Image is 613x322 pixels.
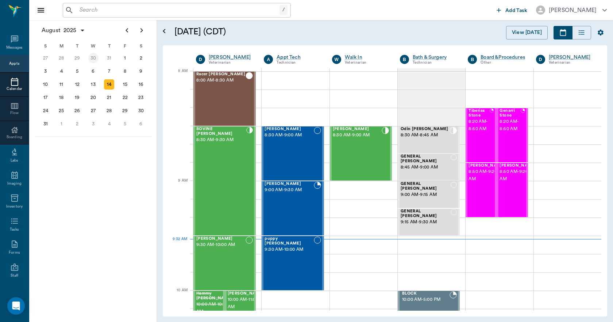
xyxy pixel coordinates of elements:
[333,127,382,132] span: [PERSON_NAME]
[136,66,146,76] div: Saturday, August 9, 2025
[265,246,314,253] span: 9:30 AM - 10:00 AM
[262,236,324,291] div: NOT_CONFIRMED, 9:30 AM - 10:00 AM
[120,106,130,116] div: Friday, August 29, 2025
[104,79,114,90] div: Today, Thursday, August 14, 2025
[169,177,188,195] div: 9 AM
[196,291,233,301] span: Hammy [PERSON_NAME]
[196,127,246,136] span: BOVINE [PERSON_NAME]
[56,119,66,129] div: Monday, September 1, 2025
[413,60,457,66] div: Technician
[41,66,51,76] div: Sunday, August 3, 2025
[54,41,70,52] div: M
[72,106,82,116] div: Tuesday, August 26, 2025
[104,106,114,116] div: Thursday, August 28, 2025
[196,136,246,144] span: 8:30 AM - 9:30 AM
[120,119,130,129] div: Friday, September 5, 2025
[88,79,99,90] div: Wednesday, August 13, 2025
[101,41,117,52] div: T
[264,55,273,64] div: A
[333,132,382,139] span: 8:30 AM - 9:00 AM
[500,118,521,133] span: 8:20 AM - 8:50 AM
[466,108,497,163] div: BOOKED, 8:20 AM - 8:50 AM
[469,109,490,118] span: Tiberias Stone
[398,154,460,181] div: NOT_CONFIRMED, 8:45 AM - 9:00 AM
[401,219,451,226] span: 9:15 AM - 9:30 AM
[88,53,99,63] div: Wednesday, July 30, 2025
[401,182,451,191] span: GENERAL [PERSON_NAME]
[193,236,256,291] div: NOT_CONFIRMED, 9:30 AM - 10:00 AM
[402,291,450,296] span: BLOCK
[469,168,505,183] span: 8:50 AM - 9:20 AM
[506,26,548,39] button: View [DATE]
[536,55,545,64] div: D
[6,45,23,50] div: Messages
[9,250,20,255] div: Forms
[41,106,51,116] div: Sunday, August 24, 2025
[345,54,389,61] a: Walk In
[481,60,525,66] div: Other
[85,41,101,52] div: W
[160,17,169,45] button: Open calendar
[228,296,264,311] span: 10:00 AM - 11:00 AM
[56,66,66,76] div: Monday, August 4, 2025
[56,79,66,90] div: Monday, August 11, 2025
[500,109,521,118] span: Genarri Stone
[549,60,593,66] div: Veterinarian
[332,55,341,64] div: W
[56,92,66,103] div: Monday, August 18, 2025
[11,158,18,163] div: Labs
[413,54,457,61] div: Bath & Surgery
[120,53,130,63] div: Friday, August 1, 2025
[196,55,205,64] div: D
[6,204,23,209] div: Inventory
[120,23,134,38] button: Previous page
[196,77,246,84] span: 8:00 AM - 8:30 AM
[481,54,525,61] a: Board &Procedures
[494,3,530,17] button: Add Task
[209,54,253,61] a: [PERSON_NAME]
[41,79,51,90] div: Sunday, August 10, 2025
[402,296,450,303] span: 10:00 AM - 5:00 PM
[41,92,51,103] div: Sunday, August 17, 2025
[265,132,313,139] span: 8:30 AM - 9:00 AM
[88,119,99,129] div: Wednesday, September 3, 2025
[41,119,51,129] div: Sunday, August 31, 2025
[400,55,409,64] div: B
[398,181,460,208] div: NOT_CONFIRMED, 9:00 AM - 9:15 AM
[401,164,451,171] span: 8:45 AM - 9:00 AM
[88,92,99,103] div: Wednesday, August 20, 2025
[401,191,451,198] span: 9:00 AM - 9:15 AM
[134,23,149,38] button: Next page
[228,291,264,296] span: [PERSON_NAME]
[72,92,82,103] div: Tuesday, August 19, 2025
[104,53,114,63] div: Thursday, July 31, 2025
[196,301,233,315] span: 10:00 AM - 10:30 AM
[530,3,613,17] button: [PERSON_NAME]
[345,60,389,66] div: Veterinarian
[11,273,18,279] div: Staff
[41,53,51,63] div: Sunday, July 27, 2025
[77,5,279,15] input: Search
[469,118,490,133] span: 8:20 AM - 8:50 AM
[279,5,288,15] div: /
[7,181,22,186] div: Imaging
[120,66,130,76] div: Friday, August 8, 2025
[500,168,536,183] span: 8:50 AM - 9:20 AM
[9,61,19,67] div: Appts
[7,297,25,315] div: Open Intercom Messenger
[500,163,536,168] span: [PERSON_NAME]
[277,54,321,61] a: Appt Tech
[265,182,313,186] span: [PERSON_NAME]
[62,25,78,35] span: 2025
[136,106,146,116] div: Saturday, August 30, 2025
[469,163,505,168] span: [PERSON_NAME]
[72,79,82,90] div: Tuesday, August 12, 2025
[104,119,114,129] div: Thursday, September 4, 2025
[174,26,363,38] h5: [DATE] (CDT)
[72,119,82,129] div: Tuesday, September 2, 2025
[136,79,146,90] div: Saturday, August 16, 2025
[117,41,133,52] div: F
